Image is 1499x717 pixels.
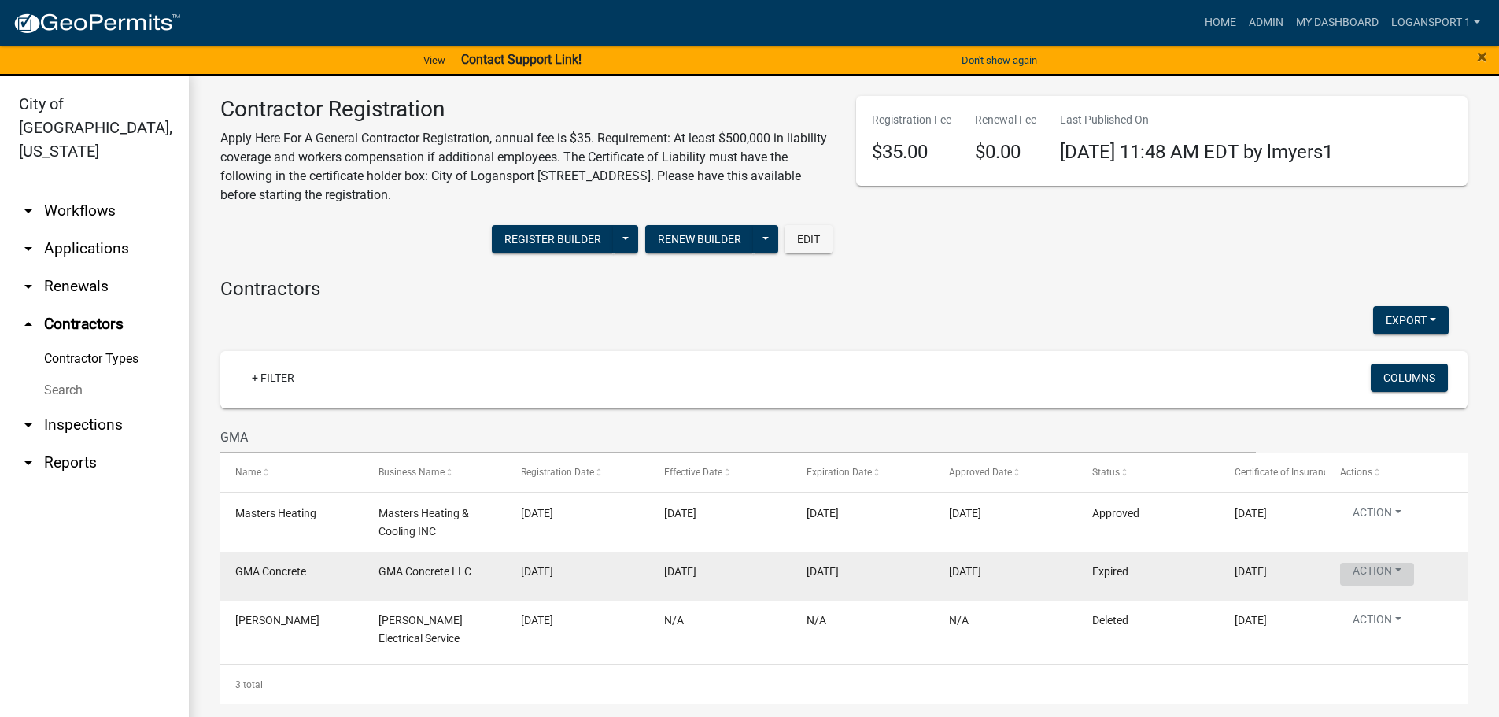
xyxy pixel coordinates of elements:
[1477,46,1487,68] span: ×
[949,507,981,519] span: 05/07/2025
[492,225,614,253] button: Register Builder
[664,614,684,626] span: N/A
[235,614,319,626] span: Mark Springman
[1235,467,1379,478] span: Certificate of Insurance Expiration
[19,453,38,472] i: arrow_drop_down
[934,453,1076,491] datatable-header-cell: Approved Date
[664,565,696,578] span: 10/31/2024
[1060,141,1333,163] span: [DATE] 11:48 AM EDT by lmyers1
[1077,453,1220,491] datatable-header-cell: Status
[220,129,833,205] p: Apply Here For A General Contractor Registration, annual fee is $35. Requirement: At least $500,0...
[1373,306,1449,334] button: Export
[872,141,951,164] h4: $35.00
[235,507,316,519] span: Masters Heating
[1242,8,1290,38] a: Admin
[19,277,38,296] i: arrow_drop_down
[949,467,1012,478] span: Approved Date
[220,453,363,491] datatable-header-cell: Name
[378,507,469,538] span: Masters Heating & Cooling INC
[378,614,463,645] span: Springman Electrical Service
[363,453,505,491] datatable-header-cell: Business Name
[1235,507,1267,519] span: 03/31/2026
[1340,563,1414,586] button: Action
[807,507,839,519] span: 03/31/2026
[506,453,648,491] datatable-header-cell: Registration Date
[1220,453,1324,491] datatable-header-cell: Certificate of Insurance Expiration
[807,565,839,578] span: 02/19/2025
[785,225,833,253] button: Edit
[1092,565,1128,578] span: Expired
[975,141,1036,164] h4: $0.00
[792,453,934,491] datatable-header-cell: Expiration Date
[239,364,307,392] a: + Filter
[1092,614,1128,626] span: Deleted
[1060,112,1333,128] p: Last Published On
[19,239,38,258] i: arrow_drop_down
[807,614,826,626] span: N/A
[1235,565,1267,578] span: 02/19/2025
[955,47,1043,73] button: Don't show again
[1385,8,1486,38] a: Logansport 1
[220,278,1468,301] h4: Contractors
[1371,364,1448,392] button: Columns
[645,225,754,253] button: Renew Builder
[220,421,1256,453] input: Search for contractors
[521,467,594,478] span: Registration Date
[521,507,553,519] span: 05/06/2025
[648,453,791,491] datatable-header-cell: Effective Date
[235,565,306,578] span: GMA Concrete
[220,96,833,123] h3: Contractor Registration
[220,665,1468,704] div: 3 total
[1198,8,1242,38] a: Home
[378,467,445,478] span: Business Name
[378,565,471,578] span: GMA Concrete LLC
[1092,507,1139,519] span: Approved
[1340,612,1414,634] button: Action
[1092,467,1120,478] span: Status
[235,467,261,478] span: Name
[1340,504,1414,527] button: Action
[1290,8,1385,38] a: My Dashboard
[664,467,722,478] span: Effective Date
[949,565,981,578] span: 10/31/2024
[521,614,553,626] span: 09/15/2023
[1325,453,1468,491] datatable-header-cell: Actions
[872,112,951,128] p: Registration Fee
[1235,614,1267,626] span: 06/05/2024
[19,416,38,434] i: arrow_drop_down
[807,467,872,478] span: Expiration Date
[1340,467,1372,478] span: Actions
[975,112,1036,128] p: Renewal Fee
[19,201,38,220] i: arrow_drop_down
[19,315,38,334] i: arrow_drop_up
[664,507,696,519] span: 05/07/2025
[1477,47,1487,66] button: Close
[417,47,452,73] a: View
[521,565,553,578] span: 10/30/2024
[461,52,582,67] strong: Contact Support Link!
[949,614,969,626] span: N/A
